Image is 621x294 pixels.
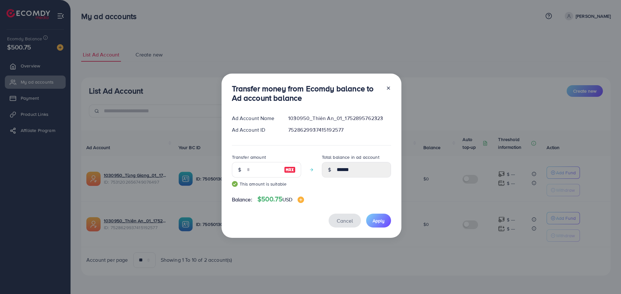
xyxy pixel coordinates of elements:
span: USD [282,196,292,203]
span: Cancel [337,217,353,224]
span: Balance: [232,196,252,203]
button: Apply [366,214,391,228]
label: Total balance in ad account [322,154,379,160]
iframe: Chat [594,265,616,289]
div: Ad Account ID [227,126,283,134]
small: This amount is suitable [232,181,301,187]
h4: $500.75 [257,195,304,203]
span: Apply [373,218,385,224]
img: image [284,166,296,174]
div: 7528629937415192577 [283,126,396,134]
img: guide [232,181,238,187]
div: 1030950_Thiên An_01_1752895762323 [283,115,396,122]
button: Cancel [329,214,361,228]
img: image [298,197,304,203]
label: Transfer amount [232,154,266,160]
h3: Transfer money from Ecomdy balance to Ad account balance [232,84,381,103]
div: Ad Account Name [227,115,283,122]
